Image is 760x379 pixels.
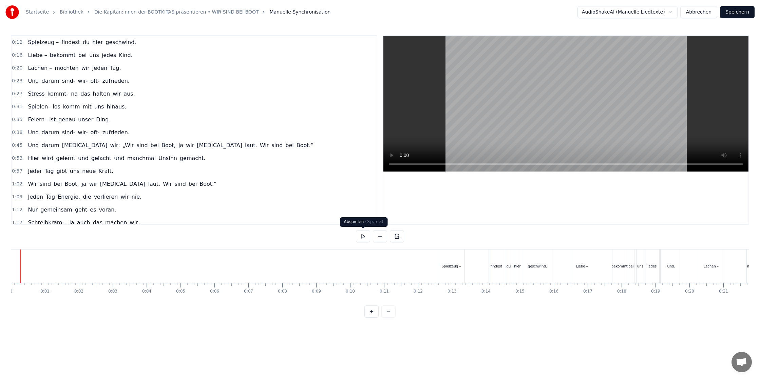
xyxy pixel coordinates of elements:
[61,38,81,46] span: findest
[340,217,388,227] div: Abspielen
[91,154,112,162] span: gelacht
[58,116,76,123] span: genau
[77,116,94,123] span: unser
[12,65,22,72] span: 0:20
[94,103,105,111] span: uns
[178,141,184,149] span: ja
[64,180,79,188] span: Boot,
[82,193,92,201] span: die
[12,181,22,187] span: 1:02
[719,289,728,294] div: 0:21
[102,128,130,136] span: zufrieden.
[637,264,643,269] div: uns
[27,64,53,72] span: Lachen –
[77,128,89,136] span: wir-
[120,193,129,201] span: wir
[731,352,752,372] div: Chat öffnen
[12,155,22,162] span: 0:53
[414,289,423,294] div: 0:12
[448,289,457,294] div: 0:13
[12,103,22,110] span: 0:31
[56,167,68,175] span: gibt
[27,77,39,85] span: Und
[611,264,627,269] div: bekommt
[161,141,176,149] span: Boot,
[55,154,76,162] span: gelernt
[89,206,97,214] span: es
[52,103,61,111] span: los
[26,9,49,16] a: Startseite
[158,154,178,162] span: Unsinn
[40,206,73,214] span: gemeinsam
[89,180,98,188] span: wir
[27,51,47,59] span: Liebe –
[45,193,56,201] span: Tag
[81,167,96,175] span: neue
[27,90,45,98] span: Stress
[77,154,89,162] span: und
[12,52,22,59] span: 0:16
[92,38,103,46] span: hier
[93,193,119,201] span: verlieren
[720,6,755,18] button: Speichern
[244,289,253,294] div: 0:07
[142,289,151,294] div: 0:04
[74,206,88,214] span: geht
[491,264,502,269] div: findest
[27,103,51,111] span: Spielen-
[26,9,330,16] nav: breadcrumb
[296,141,314,149] span: Boot.“
[210,289,219,294] div: 0:06
[185,141,195,149] span: wir
[27,219,67,226] span: Schreibkram –
[549,289,558,294] div: 0:16
[147,180,161,188] span: laut.
[74,289,83,294] div: 0:02
[92,90,111,98] span: halten
[92,64,108,72] span: jeden
[60,9,83,16] a: Bibliothek
[131,193,142,201] span: nie.
[648,264,657,269] div: jedes
[102,77,130,85] span: zufrieden.
[12,194,22,200] span: 1:09
[44,167,55,175] span: Tag
[365,219,383,224] span: ( Space )
[98,206,117,214] span: voran.
[10,289,13,294] div: 0
[82,38,90,46] span: du
[82,103,92,111] span: mit
[380,289,389,294] div: 0:11
[179,154,206,162] span: gemacht.
[95,116,111,123] span: Ding.
[481,289,491,294] div: 0:14
[69,219,75,226] span: ja
[617,289,626,294] div: 0:18
[12,116,22,123] span: 0:35
[628,264,633,269] div: bei
[108,289,117,294] div: 0:03
[53,180,62,188] span: bei
[47,90,69,98] span: kommt-
[12,219,22,226] span: 1:17
[162,180,173,188] span: Wir
[90,128,100,136] span: oft-
[12,168,22,175] span: 0:57
[105,38,137,46] span: geschwind.
[81,64,90,72] span: wir
[78,51,87,59] span: bei
[528,264,547,269] div: geschwind.
[129,219,140,226] span: wir.
[259,141,270,149] span: Wir
[507,264,511,269] div: du
[109,64,121,72] span: Tag.
[27,128,39,136] span: Und
[77,77,89,85] span: wir-
[81,180,87,188] span: ja
[271,141,283,149] span: sind
[515,289,525,294] div: 0:15
[196,141,243,149] span: [MEDICAL_DATA]
[80,90,91,98] span: das
[346,289,355,294] div: 0:10
[188,180,197,188] span: bei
